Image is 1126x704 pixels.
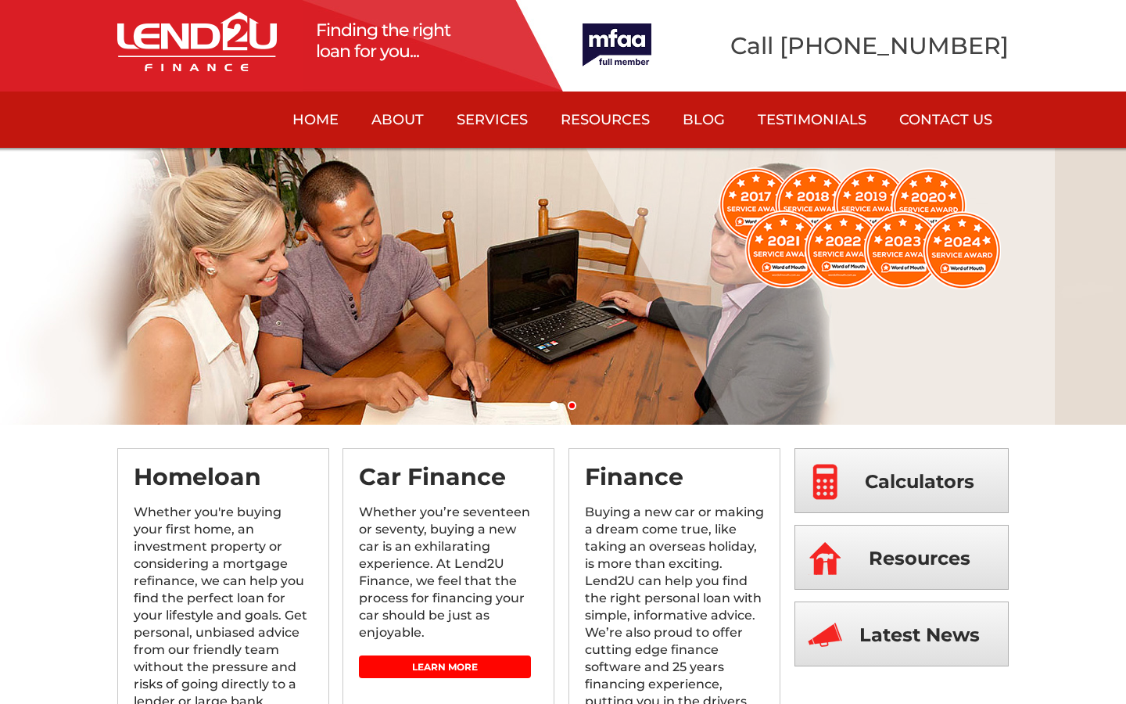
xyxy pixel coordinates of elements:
[359,504,538,656] p: Whether you’re seventeen or seventy, buying a new car is an exhilarating experience. At Lend2U Fi...
[355,92,440,148] a: About
[134,465,313,504] h3: Homeloan
[794,525,1009,590] a: Resources
[794,602,1009,666] a: Latest News
[859,602,980,667] span: Latest News
[544,92,666,148] a: Resources
[883,92,1009,148] a: Contact Us
[794,448,1009,513] a: Calculators
[440,92,544,148] a: Services
[865,449,974,514] span: Calculators
[359,465,538,504] h3: Car Finance
[276,92,355,148] a: Home
[585,465,764,504] h3: Finance
[568,401,576,410] a: 2
[719,167,1001,289] img: WOM2024.png
[666,92,741,148] a: Blog
[741,92,883,148] a: Testimonials
[359,656,531,678] a: Learn More
[550,401,558,410] a: 1
[869,526,970,591] span: Resources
